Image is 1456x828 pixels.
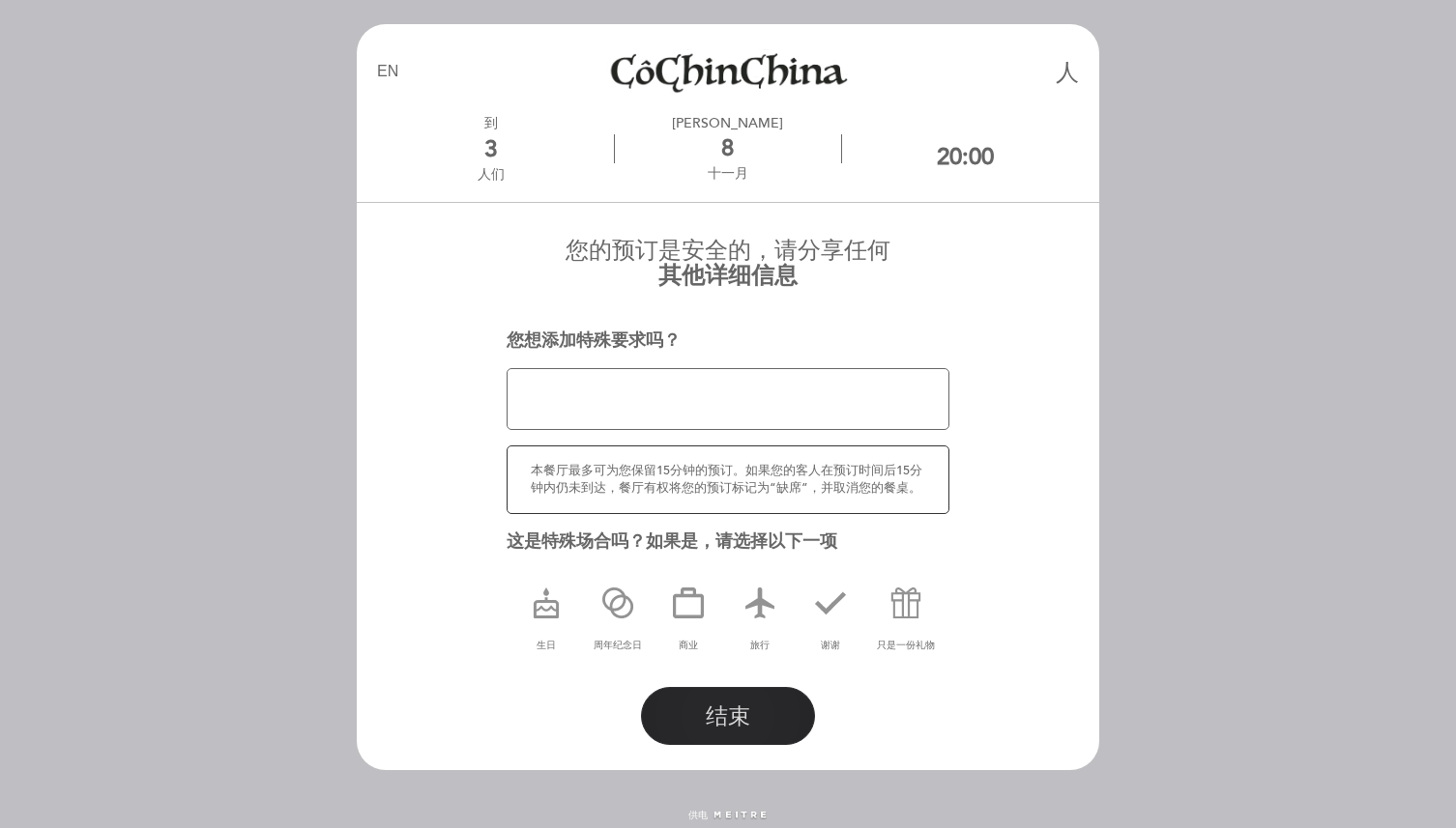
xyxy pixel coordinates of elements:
[706,703,750,730] font: 结束
[713,811,768,820] img: 梅特尔
[607,45,849,99] a: 交趾支那
[507,530,837,552] font: 这是特殊场合吗？如果是，请选择以下一项
[594,640,642,651] font: 周年纪念日
[531,463,922,496] font: 本餐厅最多可为您保留15分钟的预订。如果您的客人在预订时间后15分钟内仍未到达，餐厅有权将您的预订标记为“缺席”，并取消您的餐桌。
[484,135,497,163] font: 3
[708,165,748,182] font: 十一月
[937,143,994,171] font: 20:00
[537,640,556,651] font: 生日
[507,329,681,351] font: 您想添加特殊要求吗？
[1056,57,1079,80] font: 人
[672,115,783,131] font: [PERSON_NAME]
[697,46,759,66] font: 交趾支那
[478,166,505,183] font: 人们
[821,640,840,651] font: 谢谢
[641,687,815,745] button: 结束
[566,237,890,265] font: 您的预订是安全的，请分享任何
[1056,57,1079,87] button: 人
[484,115,498,131] font: 到
[721,134,734,162] font: 8
[688,810,708,821] font: 供电
[688,809,768,822] a: 供电
[679,640,698,651] font: 商业
[658,262,798,290] font: 其他详细信息
[877,640,935,651] font: 只是一份礼物
[750,640,770,651] font: 旅行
